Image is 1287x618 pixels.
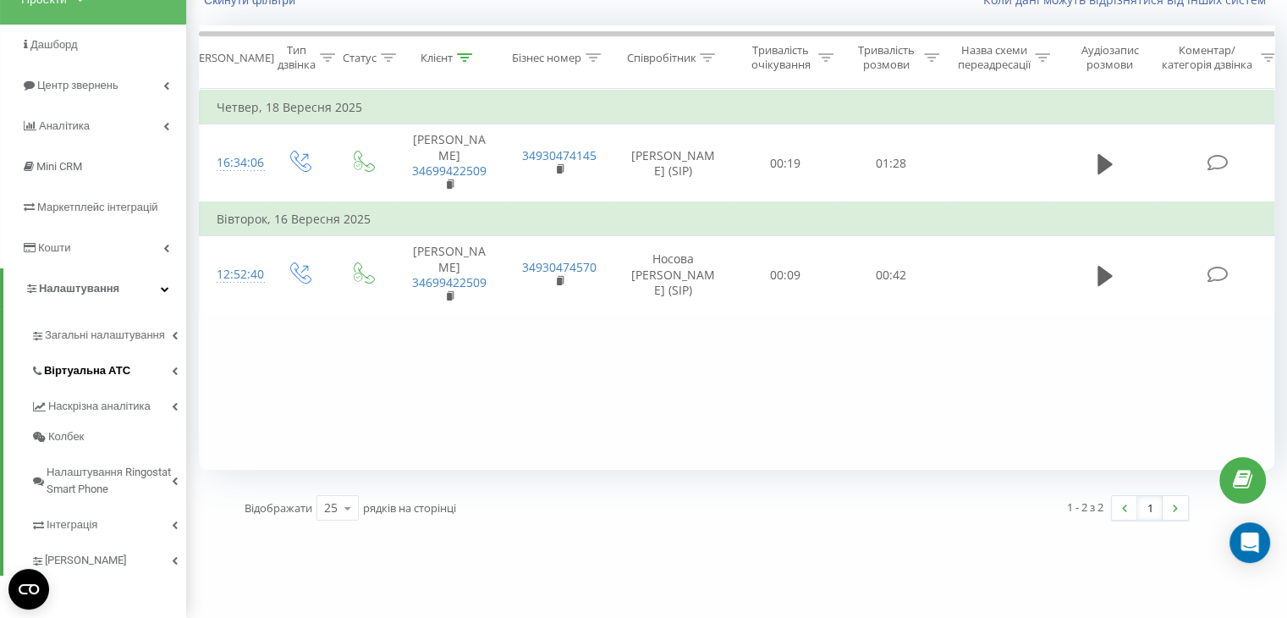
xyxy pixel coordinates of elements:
[217,146,250,179] div: 16:34:06
[39,119,90,132] span: Аналiтика
[48,428,84,445] span: Колбек
[200,202,1283,236] td: Вівторок, 16 Вересня 2025
[747,43,814,72] div: Тривалість очікування
[3,268,186,309] a: Налаштування
[37,79,118,91] span: Центр звернень
[30,350,186,386] a: Віртуальна АТС
[394,236,504,314] td: [PERSON_NAME]
[614,236,733,314] td: Носова [PERSON_NAME] (SIP)
[47,516,97,533] span: Інтеграція
[839,124,944,202] td: 01:28
[30,540,186,576] a: [PERSON_NAME]
[245,500,312,516] span: Відображати
[614,124,733,202] td: [PERSON_NAME] (SIP)
[421,51,453,65] div: Клієнт
[626,51,696,65] div: Співробітник
[44,362,130,379] span: Віртуальна АТС
[30,38,78,51] span: Дашборд
[30,452,186,505] a: Налаштування Ringostat Smart Phone
[733,124,839,202] td: 00:19
[278,43,316,72] div: Тип дзвінка
[30,505,186,540] a: Інтеграція
[853,43,920,72] div: Тривалість розмови
[8,569,49,610] button: Open CMP widget
[30,422,186,452] a: Колбек
[200,91,1283,124] td: Четвер, 18 Вересня 2025
[45,327,165,344] span: Загальні налаштування
[30,386,186,422] a: Наскрізна аналітика
[839,236,944,314] td: 00:42
[1229,522,1270,563] div: Open Intercom Messenger
[37,201,158,213] span: Маркетплейс інтеграцій
[38,241,70,254] span: Кошти
[324,499,338,516] div: 25
[47,464,172,498] span: Налаштування Ringostat Smart Phone
[1069,43,1151,72] div: Аудіозапис розмови
[1137,496,1163,520] a: 1
[189,51,274,65] div: [PERSON_NAME]
[48,398,151,415] span: Наскрізна аналітика
[363,500,456,516] span: рядків на сторінці
[958,43,1031,72] div: Назва схеми переадресації
[1067,499,1103,516] div: 1 - 2 з 2
[522,259,597,275] a: 34930474570
[733,236,839,314] td: 00:09
[39,282,119,295] span: Налаштування
[412,274,487,290] a: 34699422509
[412,163,487,179] a: 34699422509
[1158,43,1257,72] div: Коментар/категорія дзвінка
[343,51,377,65] div: Статус
[522,147,597,163] a: 34930474145
[512,51,581,65] div: Бізнес номер
[217,258,250,291] div: 12:52:40
[30,315,186,350] a: Загальні налаштування
[394,124,504,202] td: [PERSON_NAME]
[36,160,82,173] span: Mini CRM
[45,552,126,569] span: [PERSON_NAME]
